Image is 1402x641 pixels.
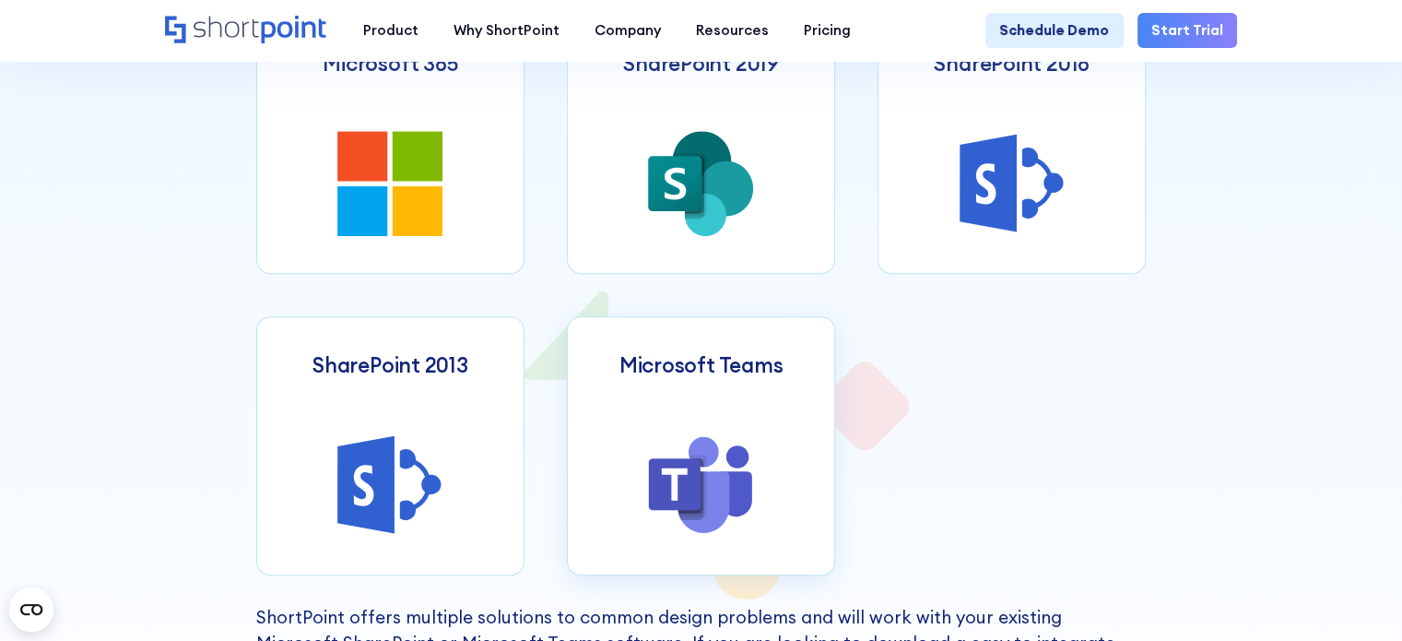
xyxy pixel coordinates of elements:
[804,20,851,42] div: Pricing
[165,16,328,46] a: Home
[678,13,786,48] a: Resources
[985,13,1123,48] a: Schedule Demo
[696,20,769,42] div: Resources
[1310,552,1402,641] iframe: Chat Widget
[619,352,783,377] h3: Microsoft Teams
[786,13,868,48] a: Pricing
[436,13,577,48] a: Why ShortPoint
[323,51,457,76] h3: Microsoft 365
[595,20,661,42] div: Company
[934,51,1090,76] h3: SharePoint 2016
[623,51,779,76] h3: SharePoint 2019
[363,20,418,42] div: Product
[312,352,468,377] h3: SharePoint 2013
[346,13,436,48] a: Product
[454,20,560,42] div: Why ShortPoint
[567,15,836,274] a: SharePoint 2019
[256,316,525,576] a: SharePoint 2013
[878,15,1147,274] a: SharePoint 2016
[9,588,53,632] button: Open CMP widget
[256,15,525,274] a: Microsoft 365
[577,13,678,48] a: Company
[567,316,836,576] a: Microsoft Teams
[1137,13,1237,48] a: Start Trial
